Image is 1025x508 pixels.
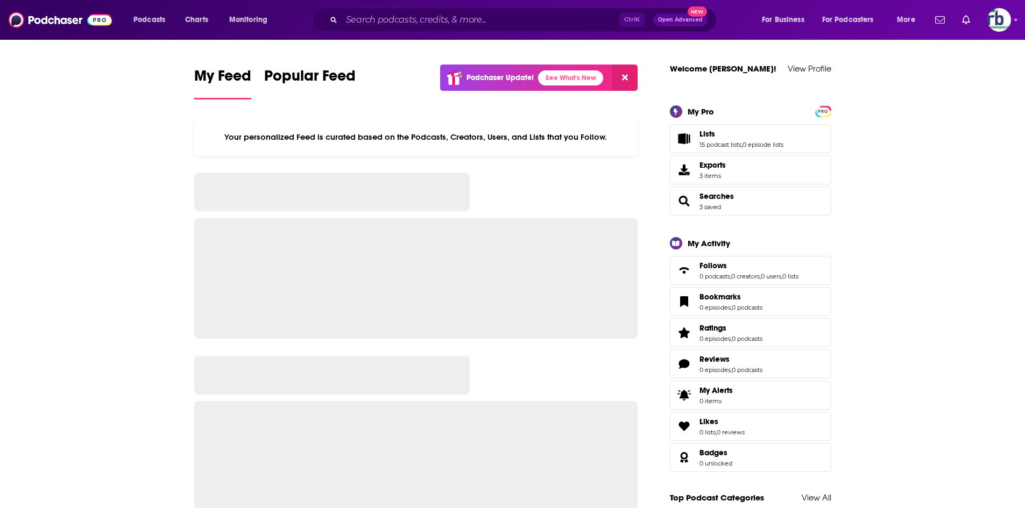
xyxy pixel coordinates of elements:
span: 0 items [699,397,733,405]
a: Badges [699,448,732,457]
a: 0 users [761,273,781,280]
a: 0 lists [782,273,798,280]
div: My Activity [688,238,730,248]
span: PRO [817,108,830,116]
a: Exports [670,155,831,184]
button: open menu [754,11,818,28]
a: 0 episodes [699,304,731,311]
button: open menu [815,11,889,28]
a: Top Podcast Categories [670,492,764,503]
a: My Alerts [670,381,831,410]
a: My Feed [194,67,251,99]
a: Likes [699,417,745,426]
span: Lists [699,129,715,139]
span: Reviews [670,349,831,378]
a: Likes [674,419,695,434]
a: Follows [674,263,695,278]
a: Show notifications dropdown [931,11,949,29]
a: Lists [699,129,783,139]
span: My Alerts [674,388,695,403]
span: My Feed [194,67,251,91]
a: 0 episode lists [743,141,783,148]
a: 0 episodes [699,335,731,342]
span: For Business [762,12,804,27]
a: 0 episodes [699,366,731,374]
input: Search podcasts, credits, & more... [342,11,619,28]
a: 0 creators [731,273,760,280]
a: 0 lists [699,428,716,436]
a: Searches [674,194,695,209]
span: Bookmarks [670,287,831,316]
span: , [731,304,732,311]
span: , [760,273,761,280]
a: Bookmarks [699,292,762,302]
a: Reviews [699,354,762,364]
button: open menu [126,11,179,28]
a: Searches [699,191,734,201]
button: open menu [889,11,929,28]
span: Ratings [670,318,831,347]
span: New [688,6,707,17]
span: Likes [670,412,831,441]
a: Show notifications dropdown [958,11,974,29]
span: Ctrl K [619,13,645,27]
img: User Profile [987,8,1011,32]
span: Searches [670,187,831,216]
span: Popular Feed [264,67,356,91]
span: , [741,141,743,148]
a: Follows [699,261,798,270]
img: Podchaser - Follow, Share and Rate Podcasts [9,10,112,30]
a: 0 unlocked [699,460,732,467]
div: My Pro [688,106,714,117]
a: 3 saved [699,203,721,211]
span: Follows [699,261,727,270]
a: Popular Feed [264,67,356,99]
span: , [716,428,717,436]
div: Search podcasts, credits, & more... [322,8,727,32]
button: open menu [222,11,281,28]
a: 0 reviews [717,428,745,436]
a: 15 podcast lists [699,141,741,148]
a: Ratings [674,325,695,340]
span: 3 items [699,172,726,180]
span: My Alerts [699,385,733,395]
span: More [897,12,915,27]
span: Ratings [699,323,726,333]
a: Ratings [699,323,762,333]
a: View Profile [788,63,831,74]
span: Charts [185,12,208,27]
span: Logged in as johannarb [987,8,1011,32]
span: Bookmarks [699,292,741,302]
span: Follows [670,256,831,285]
a: See What's New [538,70,603,85]
button: Open AdvancedNew [653,13,708,26]
span: Exports [674,162,695,177]
a: 0 podcasts [699,273,730,280]
span: , [781,273,782,280]
div: Your personalized Feed is curated based on the Podcasts, Creators, Users, and Lists that you Follow. [194,119,638,155]
span: Monitoring [229,12,267,27]
p: Podchaser Update! [466,73,534,82]
a: View All [802,492,831,503]
span: Badges [699,448,727,457]
a: 0 podcasts [732,335,762,342]
a: Charts [178,11,215,28]
span: Lists [670,124,831,153]
a: 0 podcasts [732,304,762,311]
a: PRO [817,106,830,115]
span: , [730,273,731,280]
span: Badges [670,443,831,472]
button: Show profile menu [987,8,1011,32]
span: Podcasts [133,12,165,27]
a: Lists [674,131,695,146]
span: Exports [699,160,726,170]
a: 0 podcasts [732,366,762,374]
span: , [731,335,732,342]
a: Badges [674,450,695,465]
span: Reviews [699,354,730,364]
span: Open Advanced [658,17,703,23]
span: For Podcasters [822,12,874,27]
